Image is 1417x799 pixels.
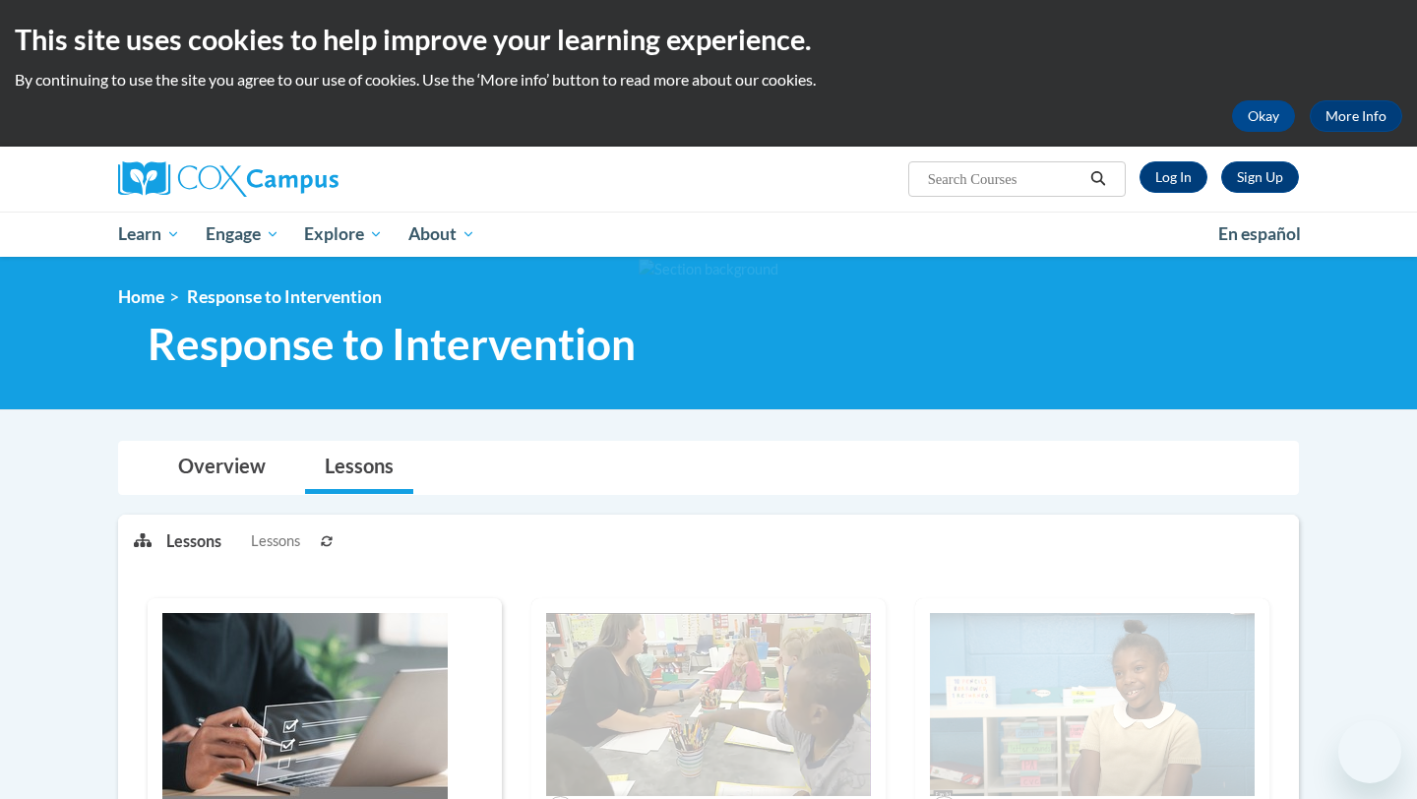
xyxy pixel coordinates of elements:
[396,212,488,257] a: About
[206,222,279,246] span: Engage
[639,259,778,280] img: Section background
[1338,720,1401,783] iframe: Button to launch messaging window
[1310,100,1402,132] a: More Info
[305,442,413,494] a: Lessons
[291,212,396,257] a: Explore
[158,442,285,494] a: Overview
[1221,161,1299,193] a: Register
[187,286,382,307] span: Response to Intervention
[89,212,1328,257] div: Main menu
[408,222,475,246] span: About
[1232,100,1295,132] button: Okay
[926,167,1083,191] input: Search Courses
[118,222,180,246] span: Learn
[546,613,871,796] img: Course Image
[1205,214,1314,255] a: En español
[148,318,636,370] span: Response to Intervention
[1218,223,1301,244] span: En español
[930,613,1255,796] img: Course Image
[1083,167,1113,191] button: Search
[105,212,193,257] a: Learn
[304,222,383,246] span: Explore
[193,212,292,257] a: Engage
[251,530,300,552] span: Lessons
[15,20,1402,59] h2: This site uses cookies to help improve your learning experience.
[15,69,1402,91] p: By continuing to use the site you agree to our use of cookies. Use the ‘More info’ button to read...
[118,161,492,197] a: Cox Campus
[166,530,221,552] p: Lessons
[118,161,339,197] img: Cox Campus
[118,286,164,307] a: Home
[1140,161,1207,193] a: Log In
